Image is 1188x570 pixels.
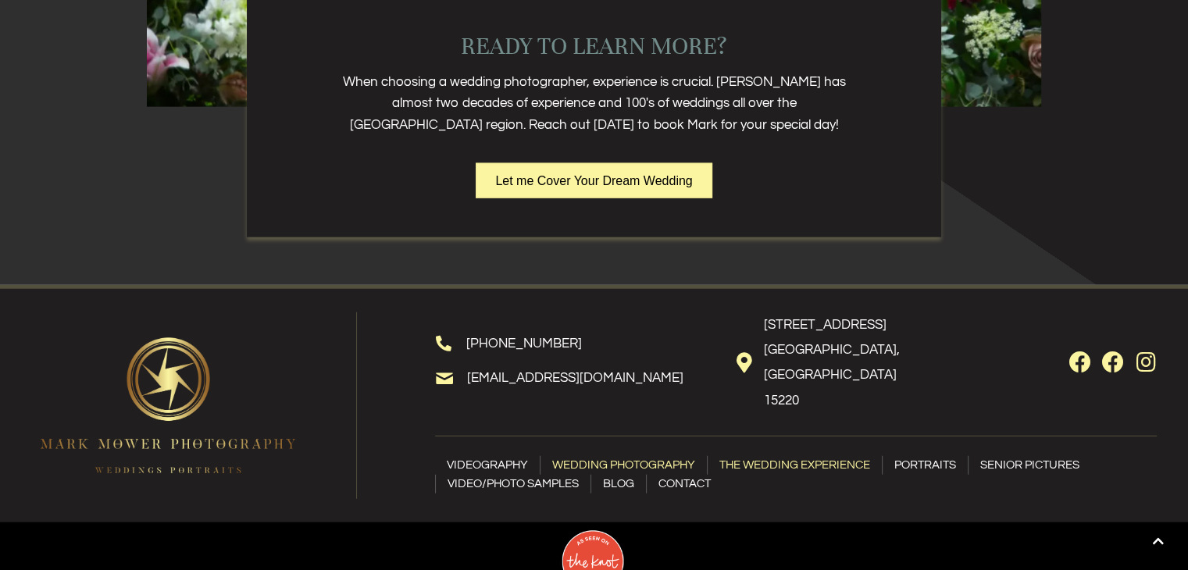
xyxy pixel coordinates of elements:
[764,318,900,408] a: [STREET_ADDRESS][GEOGRAPHIC_DATA], [GEOGRAPHIC_DATA] 15220
[591,475,646,493] a: Blog
[969,456,1091,475] a: Senior Pictures
[1135,351,1157,373] a: Instagram
[883,456,968,475] a: Portraits
[342,75,845,131] span: When choosing a wedding photographer, experience is crucial. [PERSON_NAME] has almost two decades...
[31,329,305,483] img: Color logo - no background
[461,30,727,65] span: Ready to learn more?
[435,456,1157,493] nav: Menu
[436,475,590,493] a: Video/Photo samples
[540,456,707,475] a: Wedding Photography
[1102,351,1124,373] a: Facebook (videography)
[1069,351,1091,373] a: Facebook
[495,174,692,187] span: Let me Cover Your Dream Wedding
[647,475,722,493] a: Contact
[476,163,712,198] a: Let me Cover Your Dream Wedding
[435,456,540,475] a: Videography
[708,456,882,475] a: The Wedding Experience
[467,371,683,385] a: [EMAIL_ADDRESS][DOMAIN_NAME]
[466,337,582,351] a: [PHONE_NUMBER]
